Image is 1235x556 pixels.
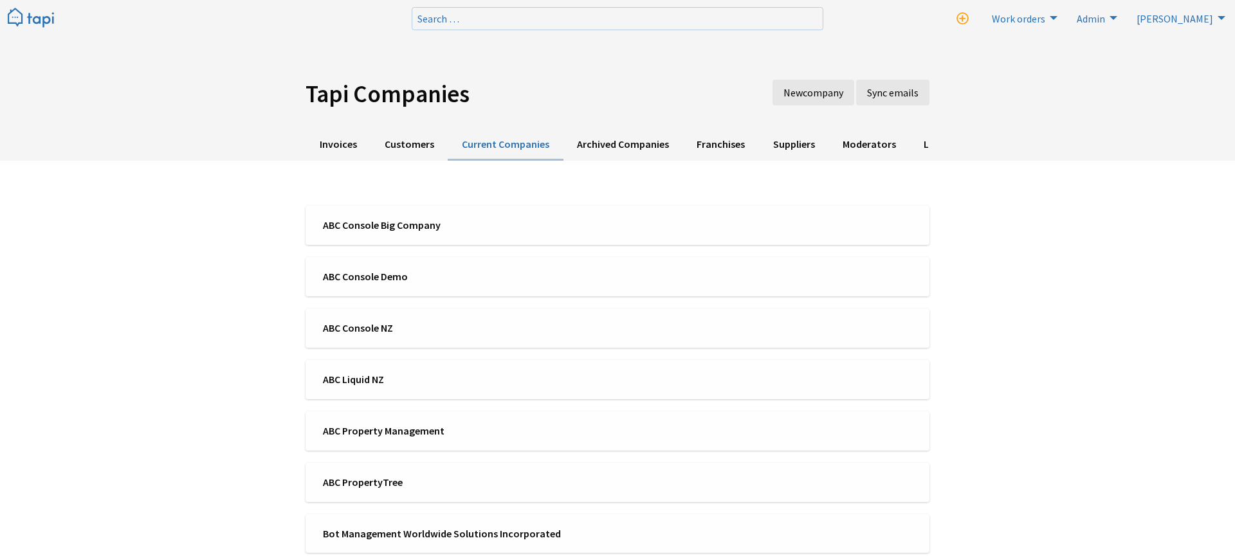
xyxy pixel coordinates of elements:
a: [PERSON_NAME] [1129,8,1229,28]
a: Current Companies [448,129,563,161]
span: ABC Console Big Company [323,218,609,232]
a: ABC Console Big Company [306,206,929,245]
a: ABC Property Management [306,411,929,451]
span: ABC Liquid NZ [323,372,609,386]
a: Archived Companies [563,129,683,161]
a: Suppliers [759,129,828,161]
span: [PERSON_NAME] [1137,12,1213,25]
h1: Tapi Companies [306,80,672,109]
a: Work orders [984,8,1061,28]
span: ABC PropertyTree [323,475,609,489]
a: Invoices [306,129,370,161]
span: Search … [417,12,459,25]
span: ABC Console Demo [323,269,609,283]
a: ABC Console Demo [306,257,929,296]
a: Franchises [683,129,759,161]
span: ABC Console NZ [323,321,609,335]
a: New [773,80,854,105]
li: Rebekah [1129,8,1229,28]
span: ABC Property Management [323,424,609,438]
a: Lost Issues [910,129,987,161]
a: ABC Console NZ [306,309,929,348]
span: Work orders [992,12,1045,25]
a: ABC Liquid NZ [306,360,929,399]
span: Bot Management Worldwide Solutions Incorporated [323,526,609,541]
span: company [803,86,843,99]
i: New work order [956,13,969,25]
a: Admin [1069,8,1121,28]
a: ABC PropertyTree [306,463,929,502]
span: Admin [1077,12,1105,25]
a: Bot Management Worldwide Solutions Incorporated [306,514,929,553]
a: Sync emails [856,80,929,105]
a: Customers [370,129,448,161]
a: Moderators [828,129,910,161]
img: Tapi logo [8,8,54,29]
